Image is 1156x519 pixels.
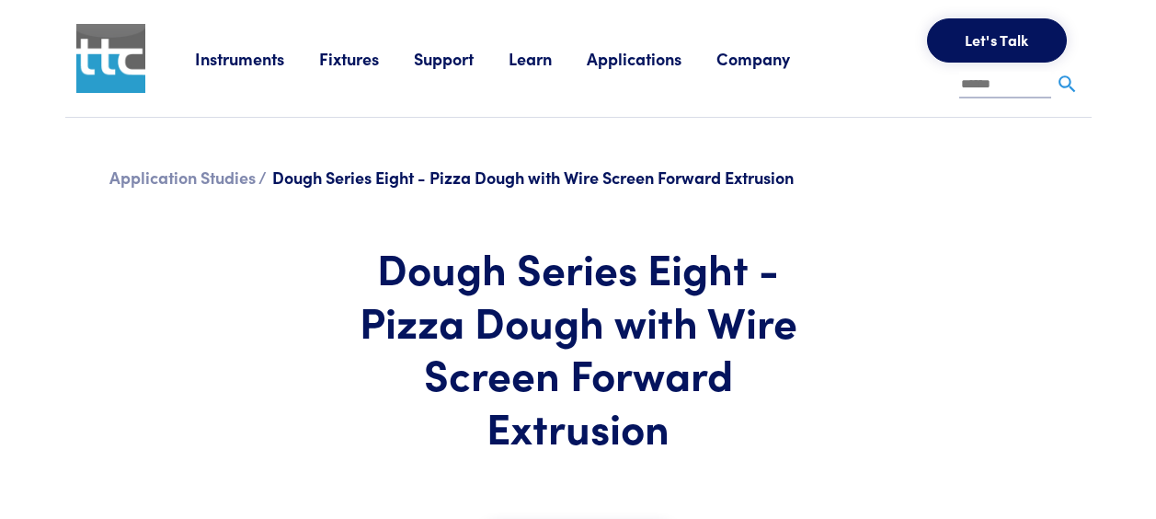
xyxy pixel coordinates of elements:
a: Company [716,47,825,70]
a: Fixtures [319,47,414,70]
span: Dough Series Eight - Pizza Dough with Wire Screen Forward Extrusion [272,166,794,189]
button: Let's Talk [927,18,1067,63]
h1: Dough Series Eight - Pizza Dough with Wire Screen Forward Extrusion [349,241,807,453]
a: Support [414,47,509,70]
a: Application Studies / [109,166,267,189]
a: Instruments [195,47,319,70]
a: Learn [509,47,587,70]
img: ttc_logo_1x1_v1.0.png [76,24,145,93]
a: Applications [587,47,716,70]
